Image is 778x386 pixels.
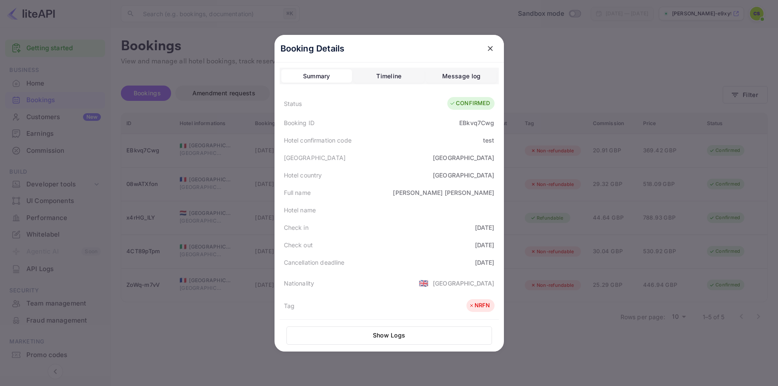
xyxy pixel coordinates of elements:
div: NRFN [469,301,490,310]
button: Timeline [354,69,424,83]
button: Message log [426,69,497,83]
div: [DATE] [475,223,495,232]
div: CONFIRMED [449,99,490,108]
div: Nationality [284,279,315,288]
div: [GEOGRAPHIC_DATA] [433,153,495,162]
div: Timeline [376,71,401,81]
button: Show Logs [286,326,492,345]
div: [GEOGRAPHIC_DATA] [433,171,495,180]
div: [PERSON_NAME] [PERSON_NAME] [393,188,494,197]
div: Hotel country [284,171,322,180]
div: EBkvq7Cwg [459,118,494,127]
div: [GEOGRAPHIC_DATA] [433,279,495,288]
div: Check in [284,223,309,232]
div: Hotel confirmation code [284,136,352,145]
span: United States [419,275,429,291]
div: Summary [303,71,330,81]
div: Status [284,99,302,108]
div: Check out [284,240,313,249]
div: test [483,136,495,145]
div: Booking ID [284,118,315,127]
div: Cancellation deadline [284,258,345,267]
button: Summary [281,69,352,83]
div: Hotel name [284,206,316,214]
div: Full name [284,188,311,197]
button: close [483,41,498,56]
div: Message log [442,71,481,81]
div: [GEOGRAPHIC_DATA] [284,153,346,162]
div: [DATE] [475,240,495,249]
p: Booking Details [280,42,345,55]
div: Tag [284,301,295,310]
div: [DATE] [475,258,495,267]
